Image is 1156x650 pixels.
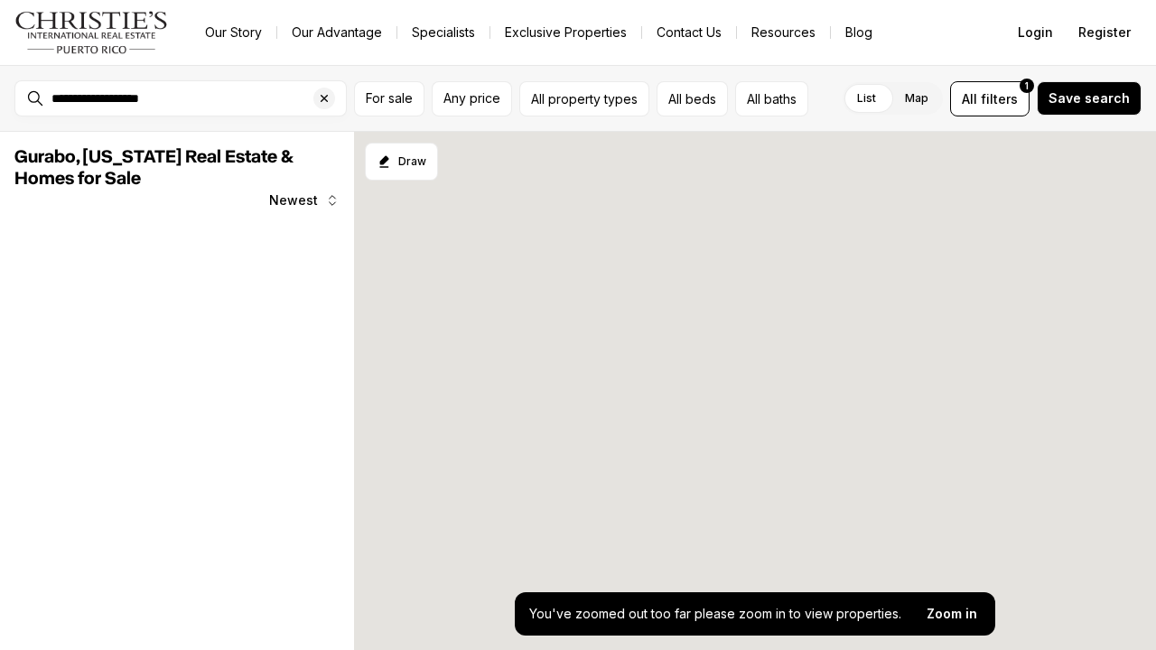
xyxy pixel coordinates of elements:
[642,20,736,45] button: Contact Us
[1078,25,1131,40] span: Register
[657,81,728,116] button: All beds
[1049,91,1130,106] span: Save search
[432,81,512,116] button: Any price
[529,607,901,621] p: You've zoomed out too far please zoom in to view properties.
[927,607,977,621] p: Zoom in
[14,148,293,188] span: Gurabo, [US_STATE] Real Estate & Homes for Sale
[737,20,830,45] a: Resources
[1018,25,1053,40] span: Login
[981,89,1018,108] span: filters
[831,20,887,45] a: Blog
[397,20,489,45] a: Specialists
[354,81,424,116] button: For sale
[1007,14,1064,51] button: Login
[962,89,977,108] span: All
[735,81,808,116] button: All baths
[490,20,641,45] a: Exclusive Properties
[313,81,346,116] button: Clear search input
[950,81,1030,116] button: Allfilters1
[191,20,276,45] a: Our Story
[1037,81,1142,116] button: Save search
[890,82,943,115] label: Map
[365,143,438,181] button: Start drawing
[258,182,350,218] button: Newest
[519,81,649,116] button: All property types
[1025,79,1029,93] span: 1
[916,596,988,632] button: Zoom in
[443,91,500,106] span: Any price
[14,11,169,54] img: logo
[277,20,396,45] a: Our Advantage
[843,82,890,115] label: List
[366,91,413,106] span: For sale
[1067,14,1142,51] button: Register
[269,193,318,208] span: Newest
